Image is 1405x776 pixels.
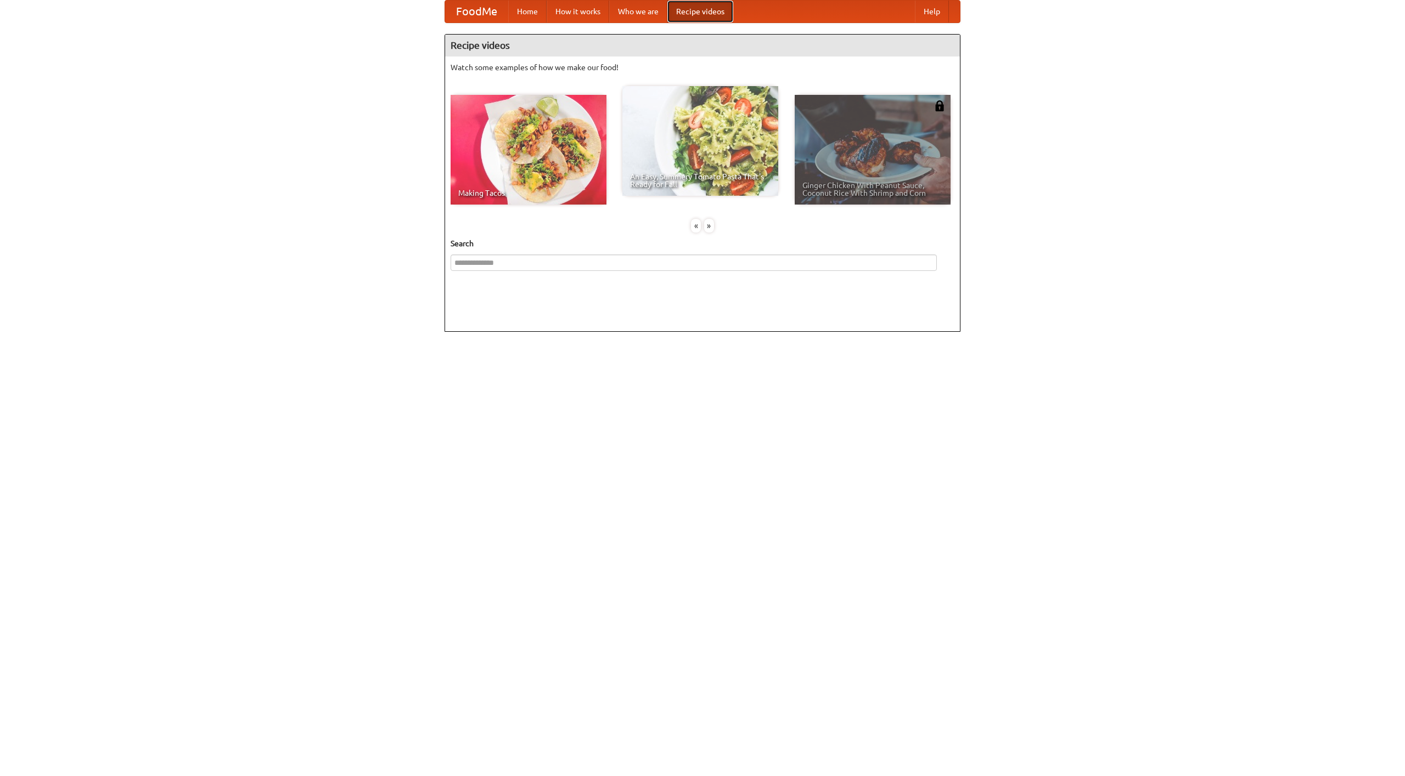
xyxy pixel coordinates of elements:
p: Watch some examples of how we make our food! [451,62,954,73]
a: Making Tacos [451,95,606,205]
a: Home [508,1,547,22]
h4: Recipe videos [445,35,960,56]
span: Making Tacos [458,189,599,197]
img: 483408.png [934,100,945,111]
a: How it works [547,1,609,22]
a: Recipe videos [667,1,733,22]
a: FoodMe [445,1,508,22]
h5: Search [451,238,954,249]
a: Help [915,1,949,22]
div: » [704,219,714,233]
span: An Easy, Summery Tomato Pasta That's Ready for Fall [630,173,771,188]
div: « [691,219,701,233]
a: An Easy, Summery Tomato Pasta That's Ready for Fall [622,86,778,196]
a: Who we are [609,1,667,22]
